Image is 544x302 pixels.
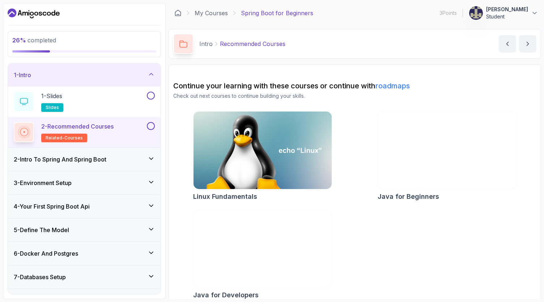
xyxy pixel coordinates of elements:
button: 1-Intro [8,63,161,87]
button: 2-Recommended Coursesrelated-courses [14,122,155,142]
span: related-courses [46,135,83,141]
p: 3 Points [439,9,457,17]
h3: 3 - Environment Setup [14,179,72,187]
h3: 6 - Docker And Postgres [14,249,78,258]
img: Java for Beginners card [378,112,516,189]
button: 3-Environment Setup [8,171,161,194]
h2: Continue your learning with these courses or continue with [173,81,536,91]
button: previous content [499,35,516,53]
h2: Java for Developers [193,290,259,300]
button: 1-Slidesslides [14,92,155,112]
p: Recommended Courses [220,39,285,48]
img: Linux Fundamentals card [194,112,332,189]
h2: Linux Fundamentals [193,192,257,202]
a: roadmaps [375,81,410,90]
button: 4-Your First Spring Boot Api [8,195,161,218]
p: 2 - Recommended Courses [41,122,114,131]
span: 26 % [12,37,26,44]
h3: 5 - Define The Model [14,226,69,234]
p: Intro [199,39,213,48]
h3: 7 - Databases Setup [14,273,66,281]
p: [PERSON_NAME] [486,6,528,13]
button: 6-Docker And Postgres [8,242,161,265]
h3: 2 - Intro To Spring And Spring Boot [14,155,106,164]
a: Linux Fundamentals cardLinux Fundamentals [193,111,332,202]
button: next content [519,35,536,53]
h3: 4 - Your First Spring Boot Api [14,202,90,211]
span: slides [46,105,59,110]
p: Check out next courses to continue building your skills. [173,92,536,100]
p: Spring Boot for Beginners [241,9,313,17]
img: user profile image [469,6,483,20]
p: Student [486,13,528,20]
a: Java for Beginners cardJava for Beginners [378,111,517,202]
button: 5-Define The Model [8,218,161,242]
a: Java for Developers cardJava for Developers [193,210,332,300]
a: Dashboard [174,9,182,17]
a: My Courses [195,9,228,17]
button: 2-Intro To Spring And Spring Boot [8,148,161,171]
p: 1 - Slides [41,92,62,100]
h2: Java for Beginners [378,192,439,202]
span: completed [12,37,56,44]
button: 7-Databases Setup [8,265,161,289]
a: Dashboard [8,8,60,19]
button: user profile image[PERSON_NAME]Student [469,6,538,20]
h3: 1 - Intro [14,71,31,79]
img: Java for Developers card [194,210,332,288]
